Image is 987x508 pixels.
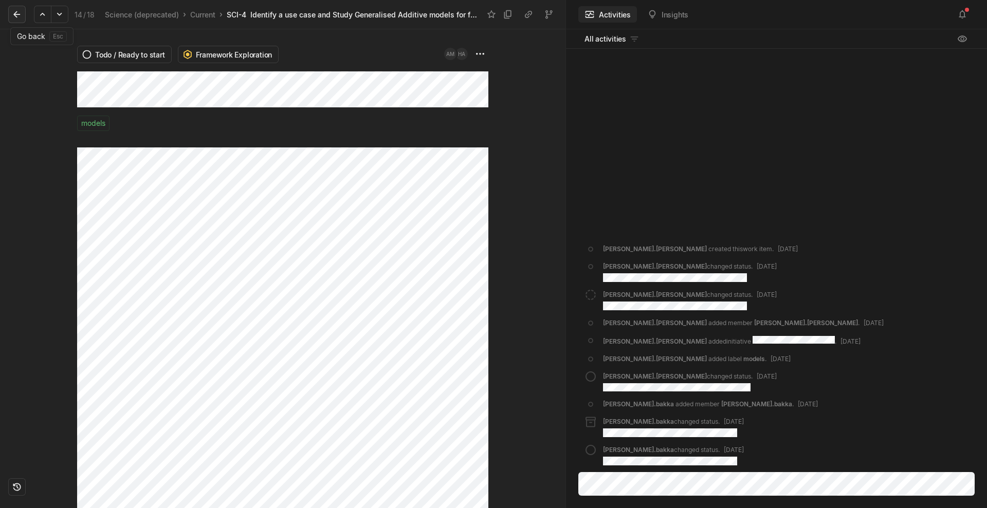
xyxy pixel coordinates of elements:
[757,291,777,298] span: [DATE]
[603,372,707,380] span: [PERSON_NAME].[PERSON_NAME]
[220,9,223,20] div: ›
[603,245,707,253] span: [PERSON_NAME].[PERSON_NAME]
[603,262,777,282] div: changed status .
[603,418,674,425] span: [PERSON_NAME].bakka
[603,262,707,270] span: [PERSON_NAME].[PERSON_NAME]
[641,6,694,23] button: Insights
[754,319,858,327] span: [PERSON_NAME].[PERSON_NAME]
[578,31,646,47] button: All activities
[757,262,777,270] span: [DATE]
[105,9,179,20] div: Science (deprecated)
[771,355,791,363] span: [DATE]
[603,336,861,346] div: added initiative .
[840,337,861,345] span: [DATE]
[603,355,707,363] span: [PERSON_NAME].[PERSON_NAME]
[603,354,791,364] div: added label .
[75,9,95,20] div: 14 18
[49,31,67,42] kbd: esc
[724,418,744,425] span: [DATE]
[227,9,246,20] div: SCI-4
[458,48,465,60] span: HA
[798,400,818,408] span: [DATE]
[757,372,777,380] span: [DATE]
[743,355,765,363] span: models
[578,6,637,23] button: Activities
[178,46,279,63] button: Framework Exploration
[446,48,454,60] span: AM
[81,116,105,130] span: models
[584,33,626,44] span: All activities
[196,49,272,60] span: Framework Exploration
[83,10,86,19] span: /
[603,400,818,409] div: added member .
[603,318,884,328] div: added member .
[724,446,744,454] span: [DATE]
[603,319,707,327] span: [PERSON_NAME].[PERSON_NAME]
[603,417,744,437] div: changed status .
[10,27,74,45] div: Go back
[103,8,181,22] a: Science (deprecated)
[603,291,707,298] span: [PERSON_NAME].[PERSON_NAME]
[603,400,674,408] span: [PERSON_NAME].bakka
[603,372,777,392] div: changed status .
[864,319,884,327] span: [DATE]
[250,9,477,20] div: Identify a use case and Study Generalised Additive models for future modelling work
[603,337,707,345] span: [PERSON_NAME].[PERSON_NAME]
[183,9,186,20] div: ›
[603,244,798,254] div: created this work item .
[721,400,792,408] span: [PERSON_NAME].bakka
[603,446,674,454] span: [PERSON_NAME].bakka
[603,290,777,310] div: changed status .
[603,445,744,465] div: changed status .
[188,8,217,22] a: Current
[77,46,172,63] button: Todo / Ready to start
[778,245,798,253] span: [DATE]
